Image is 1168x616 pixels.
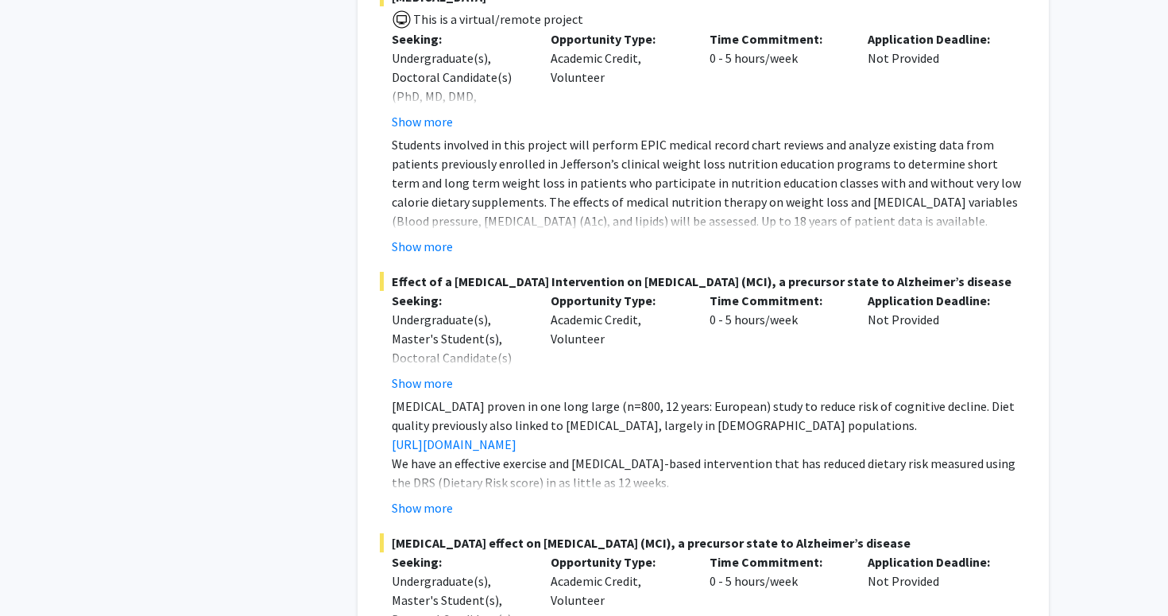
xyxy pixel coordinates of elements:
[392,112,453,131] button: Show more
[392,135,1027,231] p: Students involved in this project will perform EPIC medical record chart reviews and analyze exis...
[392,552,527,571] p: Seeking:
[539,291,698,393] div: Academic Credit, Volunteer
[868,29,1003,48] p: Application Deadline:
[392,310,527,444] div: Undergraduate(s), Master's Student(s), Doctoral Candidate(s) (PhD, MD, DMD, PharmD, etc.), Medica...
[856,291,1015,393] div: Not Provided
[710,29,845,48] p: Time Commitment:
[380,272,1027,291] span: Effect of a [MEDICAL_DATA] Intervention on [MEDICAL_DATA] (MCI), a precursor state to Alzheimer’s...
[392,48,527,125] div: Undergraduate(s), Doctoral Candidate(s) (PhD, MD, DMD, PharmD, etc.)
[551,291,686,310] p: Opportunity Type:
[392,398,1015,433] span: [MEDICAL_DATA] proven in one long large (n=800, 12 years: European) study to reduce risk of cogni...
[392,498,453,517] button: Show more
[392,291,527,310] p: Seeking:
[551,29,686,48] p: Opportunity Type:
[551,552,686,571] p: Opportunity Type:
[392,436,516,452] a: [URL][DOMAIN_NAME]
[392,29,527,48] p: Seeking:
[710,552,845,571] p: Time Commitment:
[380,533,1027,552] span: [MEDICAL_DATA] effect on [MEDICAL_DATA] (MCI), a precursor state to Alzheimer’s disease
[392,374,453,393] button: Show more
[412,11,583,27] span: This is a virtual/remote project
[698,291,857,393] div: 0 - 5 hours/week
[868,552,1003,571] p: Application Deadline:
[12,544,68,604] iframe: Chat
[868,291,1003,310] p: Application Deadline:
[392,455,1015,490] span: We have an effective exercise and [MEDICAL_DATA]-based intervention that has reduced dietary risk...
[392,237,453,256] button: Show more
[856,29,1015,131] div: Not Provided
[710,291,845,310] p: Time Commitment:
[539,29,698,131] div: Academic Credit, Volunteer
[698,29,857,131] div: 0 - 5 hours/week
